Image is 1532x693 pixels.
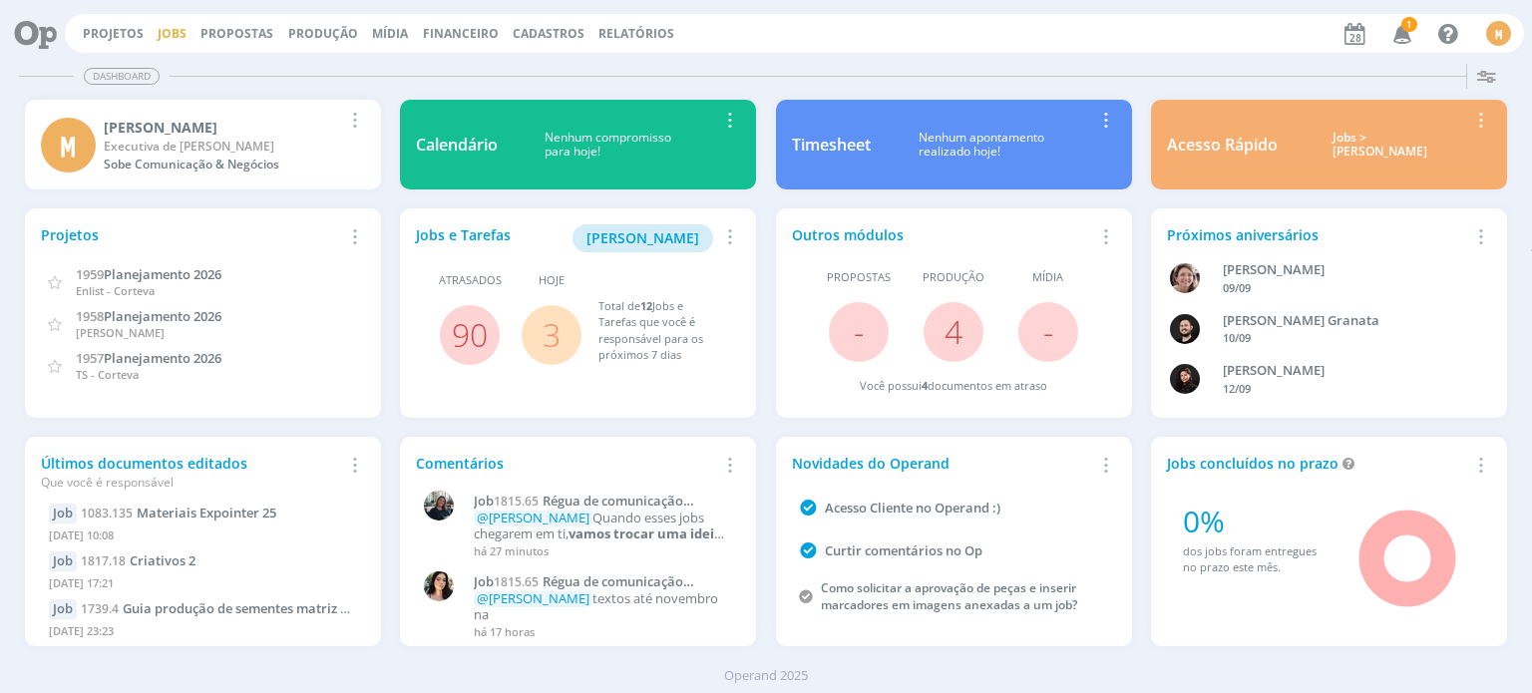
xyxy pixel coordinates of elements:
div: [DATE] 10:08 [49,523,357,552]
a: 1957Planejamento 2026 [76,348,221,367]
span: Propostas [827,269,891,286]
span: Planejamento 2026 [104,265,221,283]
span: 1815.65 [494,573,539,590]
button: 1 [1380,16,1421,52]
span: 1959 [76,265,104,283]
a: [PERSON_NAME] [573,227,713,246]
span: 09/09 [1223,280,1251,295]
div: Novidades do Operand [792,453,1093,474]
span: Régua de comunicação liderança na safrinha [474,492,683,525]
div: Próximos aniversários [1167,224,1468,245]
a: Projetos [83,25,144,42]
button: Relatórios [592,26,680,42]
span: [PERSON_NAME] [586,228,699,247]
div: Jobs e Tarefas [416,224,717,252]
span: 10/09 [1223,330,1251,345]
span: 1817.18 [81,552,126,569]
span: 12 [640,298,652,313]
div: Comentários [416,453,717,474]
a: Como solicitar a aprovação de peças e inserir marcadores em imagens anexadas a um job? [821,579,1077,613]
span: 1 [1401,17,1417,32]
a: Financeiro [423,25,499,42]
span: Atrasados [439,272,502,289]
img: B [1170,314,1200,344]
p: Quando esses jobs chegarem em ti, Falar sobre collabs, destaque,... [474,511,730,541]
a: 1817.18Criativos 2 [81,551,195,569]
span: Mídia [1032,269,1063,286]
div: Últimos documentos editados [41,453,342,492]
span: há 17 horas [474,624,535,639]
button: Cadastros [507,26,590,42]
span: 1958 [76,307,104,325]
div: Jobs concluídos no prazo [1167,453,1468,474]
div: Nenhum apontamento realizado hoje! [871,131,1093,160]
span: Guia produção de sementes matriz Corteva [123,599,389,617]
div: dos jobs foram entregues no prazo este mês. [1183,543,1332,576]
a: 1959Planejamento 2026 [76,264,221,283]
div: Outros módulos [792,224,1093,245]
span: 1739.4 [81,600,119,617]
div: Aline Beatriz Jackisch [1223,260,1468,280]
span: Planejamento 2026 [104,349,221,367]
a: TimesheetNenhum apontamentorealizado hoje! [776,100,1132,189]
span: [PERSON_NAME] [76,325,165,340]
span: 1083.135 [81,505,133,521]
a: 1958Planejamento 2026 [76,306,221,325]
a: Produção [288,25,358,42]
span: - [1043,310,1053,353]
span: Cadastros [513,25,584,42]
div: Job [49,504,77,523]
div: Mariana Kochenborger [104,117,342,138]
img: M [424,491,454,520]
span: Produção [923,269,984,286]
a: 90 [452,313,488,356]
div: Projetos [41,224,342,245]
div: 0% [1183,499,1332,543]
div: Sobe Comunicação & Negócios [104,156,342,173]
div: Luana da Silva de Andrade [1223,361,1468,381]
button: Mídia [366,26,414,42]
span: 12/09 [1223,381,1251,396]
button: Financeiro [417,26,505,42]
a: Acesso Cliente no Operand :) [825,499,1000,517]
a: Job1815.65Régua de comunicação liderança na safrinha [474,494,730,510]
div: [DATE] 23:23 [49,619,357,648]
span: Criativos 2 [130,551,195,569]
span: 1815.65 [494,493,539,510]
div: Total de Jobs e Tarefas que você é responsável para os próximos 7 dias [598,298,721,364]
div: M [1486,21,1511,46]
div: Acesso Rápido [1167,133,1278,157]
div: [DATE] 17:21 [49,571,357,600]
button: [PERSON_NAME] [573,224,713,252]
div: Você possui documentos em atraso [860,378,1047,395]
span: 1957 [76,349,104,367]
span: Enlist - Corteva [76,283,155,298]
strong: vamos trocar uma ideia antes. [474,524,724,558]
img: T [424,571,454,601]
a: Jobs [158,25,187,42]
div: Que você é responsável [41,474,342,492]
span: há 27 minutos [474,543,549,558]
img: A [1170,263,1200,293]
button: Jobs [152,26,192,42]
p: textos até novembro na [474,591,730,622]
a: Relatórios [598,25,674,42]
button: M [1485,16,1512,51]
div: Job [49,599,77,619]
button: Produção [282,26,364,42]
span: Hoje [539,272,565,289]
span: TS - Corteva [76,367,139,382]
div: Nenhum compromisso para hoje! [498,131,717,160]
a: M[PERSON_NAME]Executiva de [PERSON_NAME]Sobe Comunicação & Negócios [25,100,381,189]
span: Planejamento 2026 [104,307,221,325]
span: - [854,310,864,353]
span: @[PERSON_NAME] [477,509,589,526]
span: Régua de comunicação liderança na safrinha [474,572,683,606]
img: L [1170,364,1200,394]
button: Projetos [77,26,150,42]
span: Propostas [200,25,273,42]
span: Dashboard [84,68,160,85]
a: 4 [945,310,962,353]
div: Executiva de Contas Jr [104,138,342,156]
a: 3 [543,313,561,356]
